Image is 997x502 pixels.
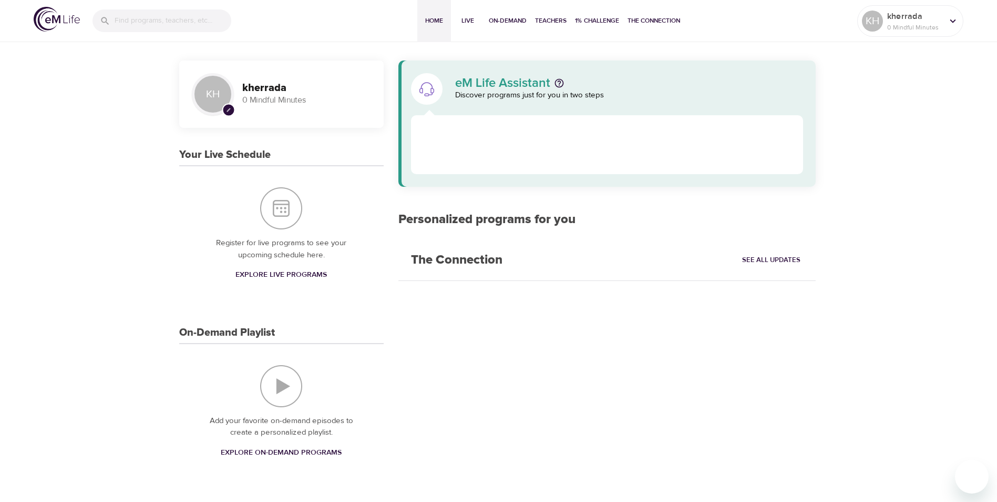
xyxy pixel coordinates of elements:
div: KH [862,11,883,32]
h3: kherrada [242,82,371,94]
p: Register for live programs to see your upcoming schedule here. [200,237,363,261]
h3: On-Demand Playlist [179,327,275,339]
span: Explore Live Programs [235,268,327,282]
p: kherrada [887,10,943,23]
h3: Your Live Schedule [179,149,271,161]
span: Live [455,15,480,26]
p: eM Life Assistant [455,77,550,89]
img: Your Live Schedule [260,187,302,229]
span: Teachers [535,15,567,26]
p: 0 Mindful Minutes [242,94,371,106]
img: logo [34,7,80,32]
h2: The Connection [398,240,515,280]
span: See All Updates [742,254,800,266]
a: Explore On-Demand Programs [217,443,346,463]
p: Discover programs just for you in two steps [455,89,804,102]
span: Home [422,15,447,26]
iframe: Button to launch messaging window [955,460,989,494]
span: On-Demand [489,15,527,26]
span: The Connection [628,15,680,26]
p: 0 Mindful Minutes [887,23,943,32]
p: Add your favorite on-demand episodes to create a personalized playlist. [200,415,363,439]
div: KH [192,73,234,115]
input: Find programs, teachers, etc... [115,9,231,32]
img: eM Life Assistant [418,81,435,97]
span: 1% Challenge [575,15,619,26]
img: On-Demand Playlist [260,365,302,407]
h2: Personalized programs for you [398,212,816,227]
span: Explore On-Demand Programs [221,446,342,459]
a: See All Updates [739,252,803,268]
a: Explore Live Programs [231,265,331,285]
